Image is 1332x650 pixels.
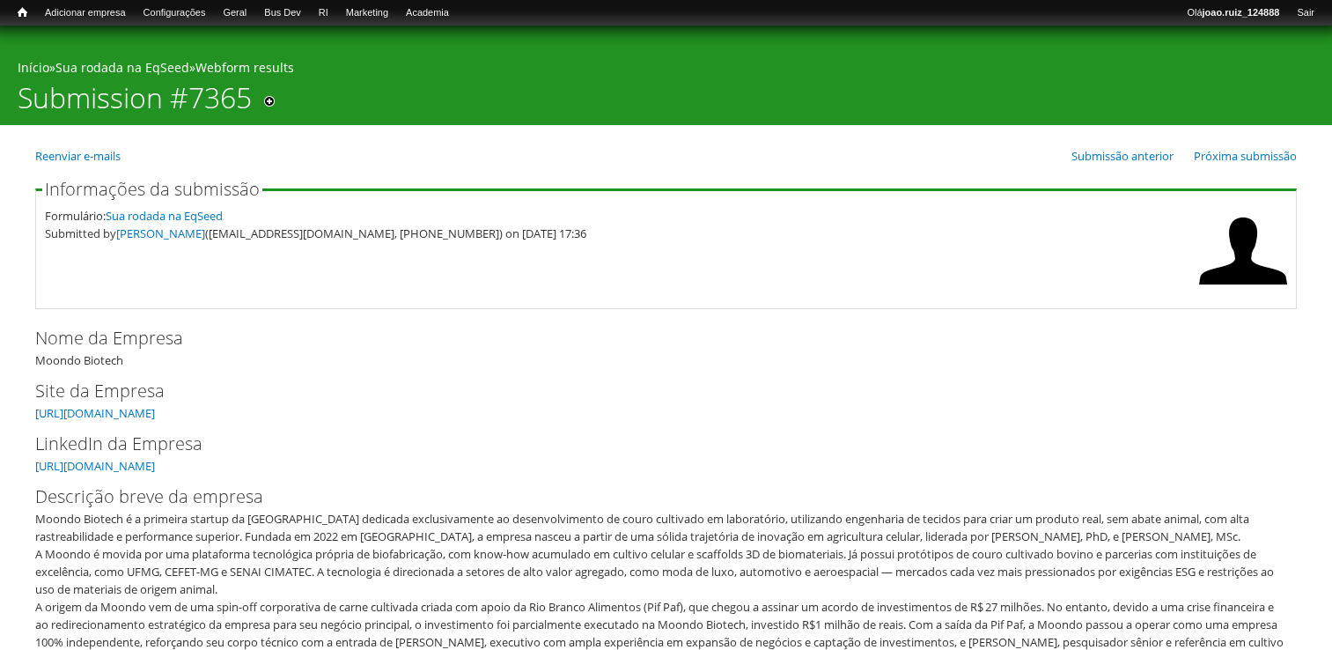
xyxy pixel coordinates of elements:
[35,405,155,421] a: [URL][DOMAIN_NAME]
[35,484,1268,510] label: Descrição breve da empresa
[397,4,458,22] a: Academia
[35,325,1268,351] label: Nome da Empresa
[116,225,205,241] a: [PERSON_NAME]
[35,378,1268,404] label: Site da Empresa
[1071,148,1174,164] a: Submissão anterior
[36,4,135,22] a: Adicionar empresa
[255,4,310,22] a: Bus Dev
[135,4,215,22] a: Configurações
[35,148,121,164] a: Reenviar e-mails
[55,59,189,76] a: Sua rodada na EqSeed
[195,59,294,76] a: Webform results
[1199,207,1287,295] img: Foto de Aline Bruna da Silva
[1178,4,1288,22] a: Olájoao.ruiz_124888
[35,458,155,474] a: [URL][DOMAIN_NAME]
[18,81,252,125] h1: Submission #7365
[1203,7,1280,18] strong: joao.ruiz_124888
[45,225,1190,242] div: Submitted by ([EMAIL_ADDRESS][DOMAIN_NAME], [PHONE_NUMBER]) on [DATE] 17:36
[1199,283,1287,299] a: Ver perfil do usuário.
[42,181,262,198] legend: Informações da submissão
[18,59,1314,81] div: » »
[35,431,1268,457] label: LinkedIn da Empresa
[18,6,27,18] span: Início
[1194,148,1297,164] a: Próxima submissão
[18,59,49,76] a: Início
[214,4,255,22] a: Geral
[1288,4,1323,22] a: Sair
[45,207,1190,225] div: Formulário:
[9,4,36,21] a: Início
[106,208,223,224] a: Sua rodada na EqSeed
[35,325,1297,369] div: Moondo Biotech
[337,4,397,22] a: Marketing
[310,4,337,22] a: RI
